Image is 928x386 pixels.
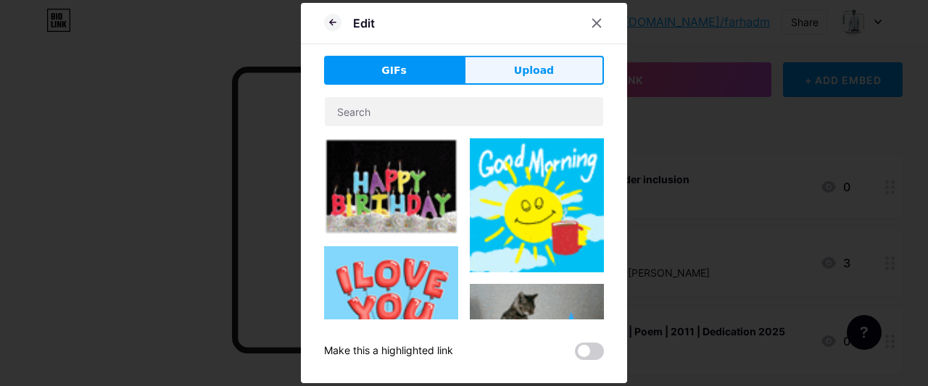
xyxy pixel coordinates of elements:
div: Edit [353,14,375,32]
img: Gihpy [470,284,604,386]
input: Search [325,97,603,126]
span: Upload [514,63,554,78]
span: GIFs [381,63,407,78]
img: Gihpy [324,246,458,380]
img: Gihpy [470,138,604,272]
div: Make this a highlighted link [324,343,453,360]
button: Upload [464,56,604,85]
img: Gihpy [324,138,458,235]
button: GIFs [324,56,464,85]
